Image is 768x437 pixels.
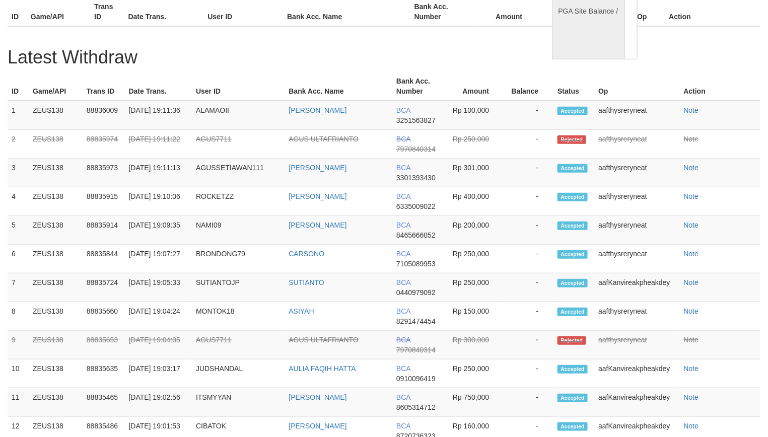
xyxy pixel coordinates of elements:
td: [DATE] 19:11:36 [125,101,192,130]
a: [PERSON_NAME] [289,192,346,200]
span: Accepted [557,222,588,230]
th: Amount [446,72,504,101]
a: [PERSON_NAME] [289,422,346,430]
td: aafthysreryneat [594,101,679,130]
td: ZEUS138 [29,302,83,331]
th: Game/API [29,72,83,101]
span: BCA [396,307,410,315]
span: BCA [396,278,410,286]
td: - [504,359,553,388]
td: Rp 250,000 [446,359,504,388]
td: [DATE] 19:05:33 [125,273,192,302]
th: Date Trans. [125,72,192,101]
td: 88835653 [83,331,125,359]
span: Accepted [557,365,588,374]
a: Note [684,422,699,430]
td: - [504,245,553,273]
td: aafthysreryneat [594,159,679,187]
a: ASIYAH [289,307,314,315]
th: Op [594,72,679,101]
td: Rp 100,000 [446,101,504,130]
td: 88835465 [83,388,125,417]
td: MONTOK18 [192,302,285,331]
span: BCA [396,135,410,143]
td: 8 [8,302,29,331]
span: Accepted [557,107,588,115]
td: 1 [8,101,29,130]
span: 7105089953 [396,260,436,268]
span: Accepted [557,279,588,287]
th: Bank Acc. Number [392,72,446,101]
td: AGUS7711 [192,331,285,359]
span: 8605314712 [396,403,436,411]
td: 5 [8,216,29,245]
a: [PERSON_NAME] [289,393,346,401]
a: [PERSON_NAME] [289,221,346,229]
a: Note [684,250,699,258]
td: 7 [8,273,29,302]
td: ZEUS138 [29,216,83,245]
a: AULIA FAQIH HATTA [289,365,356,373]
th: User ID [192,72,285,101]
td: - [504,101,553,130]
td: aafthysreryneat [594,245,679,273]
td: ZEUS138 [29,159,83,187]
a: Note [684,278,699,286]
span: Accepted [557,164,588,173]
td: Rp 200,000 [446,216,504,245]
td: [DATE] 19:10:06 [125,187,192,216]
span: 8465666052 [396,231,436,239]
span: 0910096419 [396,375,436,383]
span: BCA [396,221,410,229]
td: - [504,216,553,245]
td: ALAMAOII [192,101,285,130]
td: 88835915 [83,187,125,216]
td: [DATE] 19:11:22 [125,130,192,159]
td: Rp 400,000 [446,187,504,216]
td: 88835974 [83,130,125,159]
a: CARSONO [289,250,324,258]
a: Note [684,365,699,373]
td: - [504,388,553,417]
td: JUDSHANDAL [192,359,285,388]
span: BCA [396,365,410,373]
span: Accepted [557,308,588,316]
td: Rp 250,000 [446,245,504,273]
a: AGUS ULTAFRIANTO [289,336,358,344]
span: BCA [396,106,410,114]
td: ZEUS138 [29,388,83,417]
td: Rp 250,000 [446,273,504,302]
td: Rp 250,000 [446,130,504,159]
a: SUTIANTO [289,278,324,286]
td: 9 [8,331,29,359]
td: aafthysreryneat [594,187,679,216]
td: NAMI09 [192,216,285,245]
td: 88835844 [83,245,125,273]
span: BCA [396,250,410,258]
th: Balance [504,72,553,101]
td: 6 [8,245,29,273]
td: Rp 301,000 [446,159,504,187]
span: 3301393430 [396,174,436,182]
span: 7970840314 [396,145,436,153]
a: Note [684,164,699,172]
a: Note [684,192,699,200]
span: BCA [396,336,410,344]
span: Accepted [557,193,588,201]
td: Rp 750,000 [446,388,504,417]
td: aafKanvireakpheakdey [594,388,679,417]
td: - [504,331,553,359]
span: BCA [396,393,410,401]
th: Action [680,72,760,101]
td: ZEUS138 [29,130,83,159]
span: 6335009022 [396,202,436,210]
td: [DATE] 19:11:13 [125,159,192,187]
a: Note [684,393,699,401]
td: 2 [8,130,29,159]
th: ID [8,72,29,101]
td: ROCKETZZ [192,187,285,216]
td: [DATE] 19:04:24 [125,302,192,331]
td: ZEUS138 [29,331,83,359]
a: Note [684,307,699,315]
td: 88835660 [83,302,125,331]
